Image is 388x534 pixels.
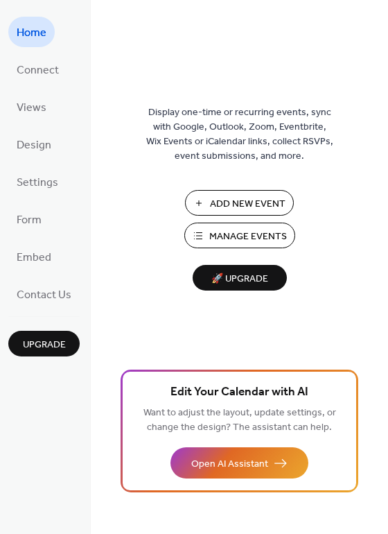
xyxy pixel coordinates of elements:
a: Home [8,17,55,47]
span: 🚀 Upgrade [201,270,279,288]
span: Form [17,209,42,232]
a: Views [8,92,55,122]
a: Form [8,204,50,234]
span: Open AI Assistant [191,457,268,472]
a: Connect [8,54,67,85]
button: Add New Event [185,190,294,216]
button: Upgrade [8,331,80,356]
span: Add New Event [210,197,285,212]
a: Settings [8,166,67,197]
a: Embed [8,241,60,272]
button: Manage Events [184,223,295,248]
span: Upgrade [23,338,66,352]
span: Connect [17,60,59,82]
span: Manage Events [209,230,287,244]
span: Home [17,22,46,44]
button: 🚀 Upgrade [193,265,287,291]
a: Contact Us [8,279,80,309]
span: Contact Us [17,284,71,307]
span: Display one-time or recurring events, sync with Google, Outlook, Zoom, Eventbrite, Wix Events or ... [146,105,333,164]
span: Want to adjust the layout, update settings, or change the design? The assistant can help. [143,404,336,437]
a: Design [8,129,60,160]
span: Settings [17,172,58,194]
span: Design [17,135,51,157]
button: Open AI Assistant [170,447,308,479]
span: Views [17,97,46,119]
span: Edit Your Calendar with AI [170,383,308,402]
span: Embed [17,247,51,269]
